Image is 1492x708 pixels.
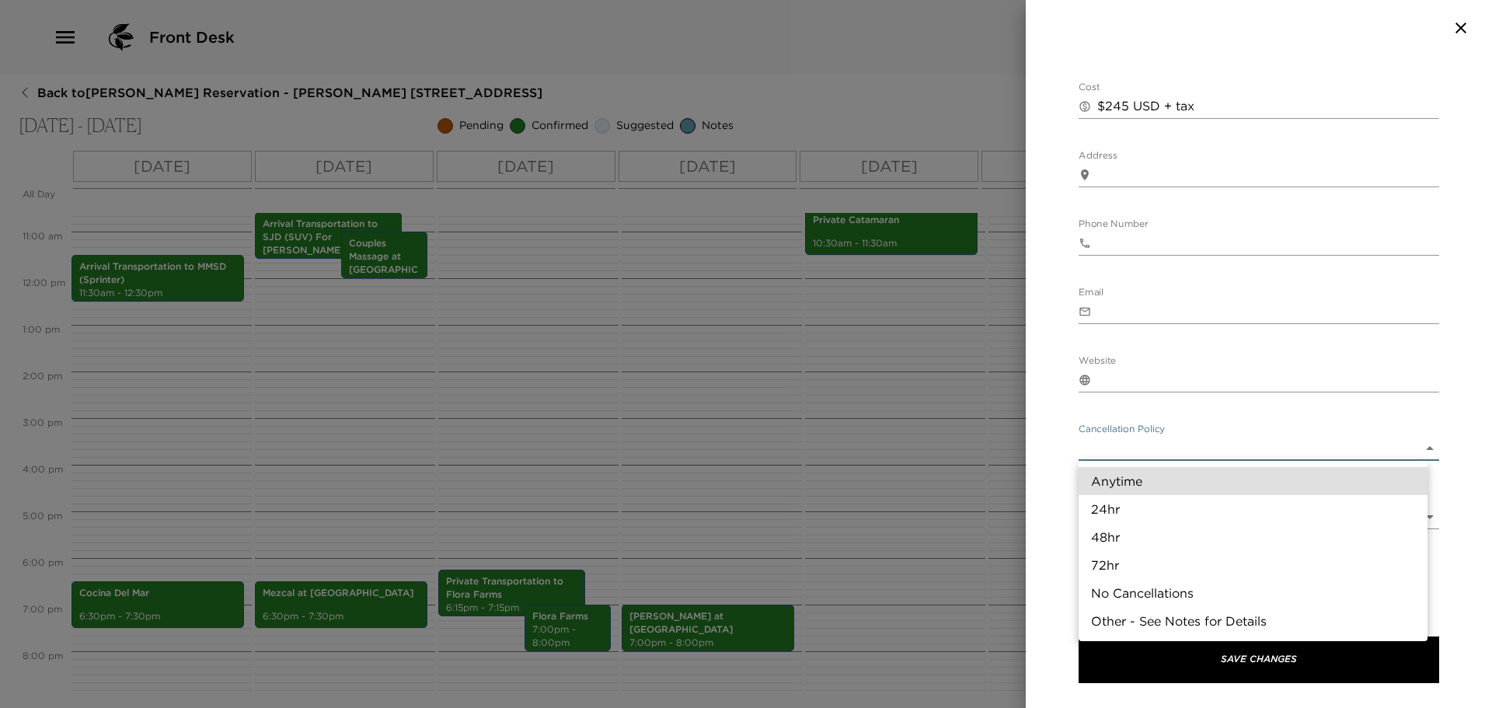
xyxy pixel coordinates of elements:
[1079,467,1428,495] li: Anytime
[1079,551,1428,579] li: 72hr
[1079,607,1428,635] li: Other - See Notes for Details
[1079,579,1428,607] li: No Cancellations
[1079,523,1428,551] li: 48hr
[1079,495,1428,523] li: 24hr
